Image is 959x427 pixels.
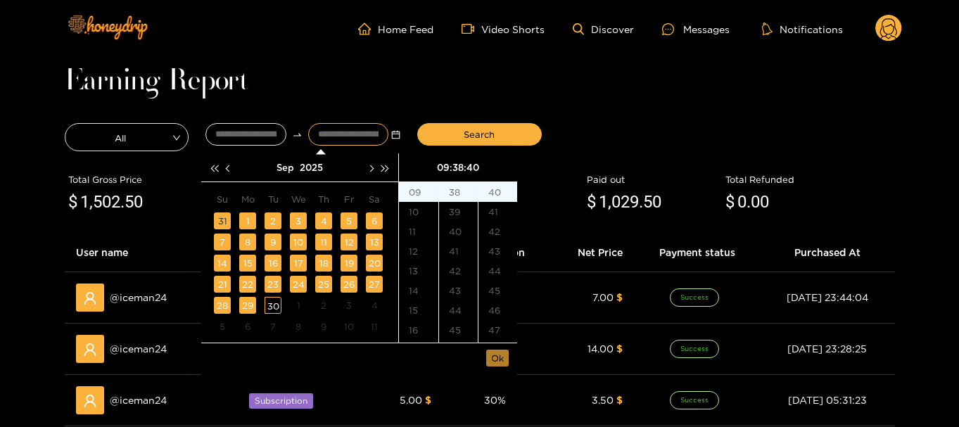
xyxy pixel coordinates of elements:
[399,261,438,281] div: 13
[260,253,286,274] td: 2025-09-16
[639,192,661,212] span: .50
[366,297,383,314] div: 4
[83,394,97,408] span: user
[260,274,286,295] td: 2025-09-23
[587,189,596,216] span: $
[110,341,167,357] span: @ iceman24
[210,316,235,337] td: 2025-10-05
[362,253,387,274] td: 2025-09-20
[439,300,478,320] div: 44
[400,395,422,405] span: 5.00
[290,255,307,272] div: 17
[439,241,478,261] div: 41
[311,188,336,210] th: Th
[592,292,614,302] span: 7.00
[788,395,867,405] span: [DATE] 05:31:23
[214,297,231,314] div: 28
[341,276,357,293] div: 26
[399,182,438,202] div: 09
[399,300,438,320] div: 15
[670,340,719,358] span: Success
[286,210,311,231] td: 2025-09-03
[478,182,517,202] div: 40
[588,343,614,354] span: 14.00
[336,316,362,337] td: 2025-10-10
[425,395,431,405] span: $
[260,231,286,253] td: 2025-09-09
[366,234,383,250] div: 13
[249,393,313,409] span: Subscription
[478,300,517,320] div: 46
[484,395,506,405] span: 30 %
[286,188,311,210] th: We
[670,391,719,409] span: Success
[366,255,383,272] div: 20
[670,288,719,307] span: Success
[315,276,332,293] div: 25
[315,234,332,250] div: 11
[214,234,231,250] div: 7
[65,127,189,147] span: All
[362,295,387,316] td: 2025-10-04
[210,295,235,316] td: 2025-09-28
[311,316,336,337] td: 2025-10-09
[210,210,235,231] td: 2025-08-31
[120,192,143,212] span: .50
[439,261,478,281] div: 42
[315,297,332,314] div: 2
[725,172,891,186] div: Total Refunded
[110,290,167,305] span: @ iceman24
[65,72,895,91] h1: Earning Report
[290,212,307,229] div: 3
[260,316,286,337] td: 2025-10-07
[265,212,281,229] div: 2
[265,318,281,335] div: 7
[662,21,730,37] div: Messages
[68,189,77,216] span: $
[80,192,120,212] span: 1,502
[239,297,256,314] div: 29
[758,22,847,36] button: Notifications
[399,340,438,359] div: 17
[68,172,234,186] div: Total Gross Price
[239,212,256,229] div: 1
[760,234,895,272] th: Purchased At
[290,297,307,314] div: 1
[110,393,167,408] span: @ iceman24
[292,129,303,140] span: swap-right
[286,295,311,316] td: 2025-10-01
[548,234,635,272] th: Net Price
[439,281,478,300] div: 43
[341,255,357,272] div: 19
[315,255,332,272] div: 18
[417,123,542,146] button: Search
[587,172,718,186] div: Paid out
[300,153,323,181] button: 2025
[358,23,378,35] span: home
[336,231,362,253] td: 2025-09-12
[362,188,387,210] th: Sa
[336,295,362,316] td: 2025-10-03
[290,276,307,293] div: 24
[573,23,634,35] a: Discover
[65,234,226,272] th: User name
[341,234,357,250] div: 12
[725,189,735,216] span: $
[366,212,383,229] div: 6
[311,231,336,253] td: 2025-09-11
[399,202,438,222] div: 10
[311,295,336,316] td: 2025-10-02
[462,23,545,35] a: Video Shorts
[83,343,97,357] span: user
[599,192,639,212] span: 1,029
[210,188,235,210] th: Su
[362,210,387,231] td: 2025-09-06
[399,281,438,300] div: 14
[265,255,281,272] div: 16
[478,320,517,340] div: 47
[787,343,867,354] span: [DATE] 23:28:25
[286,253,311,274] td: 2025-09-17
[214,318,231,335] div: 5
[290,318,307,335] div: 8
[214,212,231,229] div: 31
